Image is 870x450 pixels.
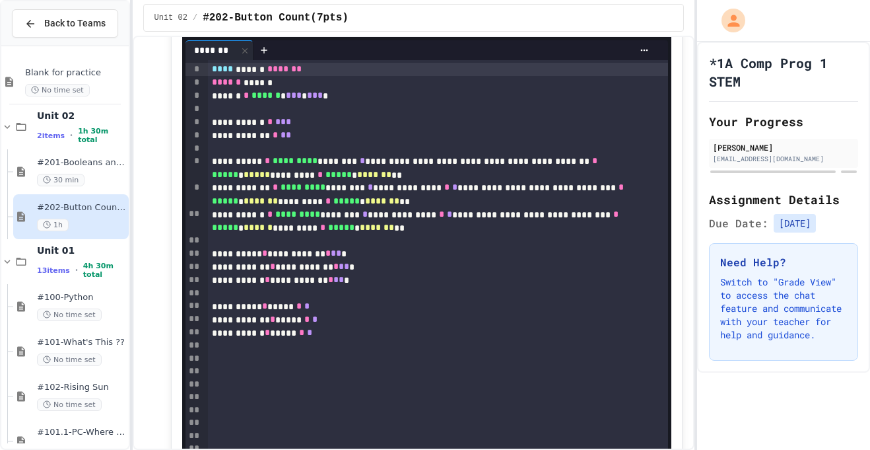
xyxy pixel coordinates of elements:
[37,202,126,213] span: #202-Button Count(7pts)
[709,112,858,131] h2: Your Progress
[70,130,73,141] span: •
[37,157,126,169] span: #201-Booleans and Buttons(7pts)
[12,9,118,38] button: Back to Teams
[37,398,102,411] span: No time set
[37,266,70,275] span: 13 items
[37,174,84,186] span: 30 min
[193,13,197,23] span: /
[25,84,90,96] span: No time set
[37,131,65,140] span: 2 items
[709,215,768,231] span: Due Date:
[37,354,102,366] span: No time set
[154,13,187,23] span: Unit 02
[203,10,349,26] span: #202-Button Count(7pts)
[37,382,126,393] span: #102-Rising Sun
[708,5,749,36] div: My Account
[37,110,126,122] span: Unit 02
[37,337,126,348] span: #101-What's This ??
[37,244,126,256] span: Unit 01
[709,190,858,209] h2: Assignment Details
[713,154,854,164] div: [EMAIL_ADDRESS][DOMAIN_NAME]
[83,262,126,279] span: 4h 30m total
[709,54,858,91] h1: *1A Comp Prog 1 STEM
[37,427,126,438] span: #101.1-PC-Where am I?
[774,214,816,233] span: [DATE]
[720,276,847,342] p: Switch to "Grade View" to access the chat feature and communicate with your teacher for help and ...
[37,219,69,231] span: 1h
[37,309,102,321] span: No time set
[713,141,854,153] div: [PERSON_NAME]
[44,17,106,30] span: Back to Teams
[37,292,126,303] span: #100-Python
[720,254,847,270] h3: Need Help?
[78,127,125,144] span: 1h 30m total
[25,67,126,79] span: Blank for practice
[75,265,78,276] span: •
